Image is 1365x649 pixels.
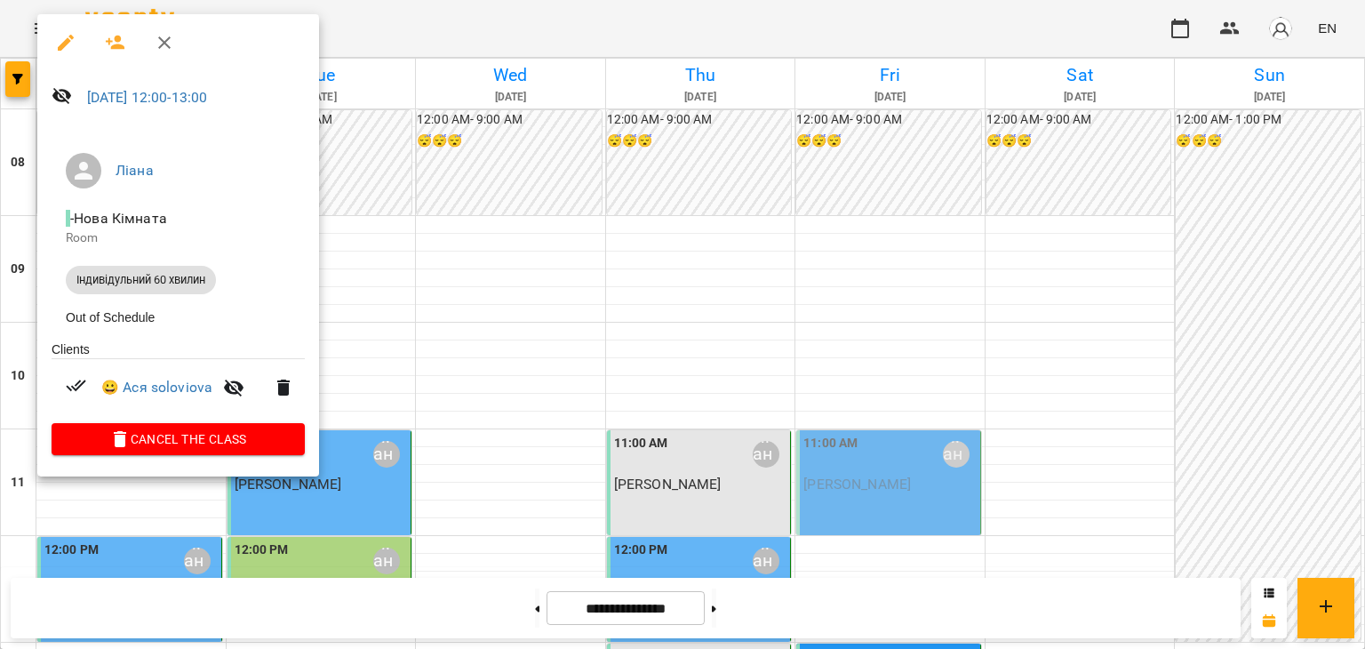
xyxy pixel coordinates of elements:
a: 😀 Ася soloviova [101,377,212,398]
li: Out of Schedule [52,301,305,333]
ul: Clients [52,341,305,423]
a: [DATE] 12:00-13:00 [87,89,208,106]
span: Індивідульний 60 хвилин [66,272,216,288]
span: Cancel the class [66,429,291,450]
svg: Paid [66,375,87,397]
button: Cancel the class [52,423,305,455]
p: Room [66,229,291,247]
span: - Нова Кімната [66,210,171,227]
a: Ліана [116,162,154,179]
